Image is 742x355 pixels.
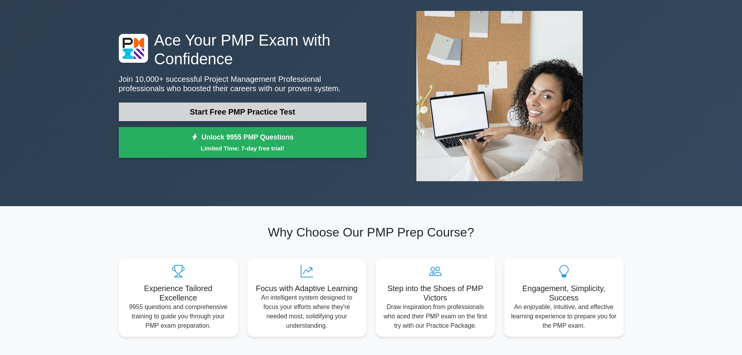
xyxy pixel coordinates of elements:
[119,102,367,121] a: Start Free PMP Practice Test
[254,284,360,293] h5: Focus with Adaptive Learning
[119,74,367,93] p: Join 10,000+ successful Project Management Professional professionals who boosted their careers w...
[119,127,367,158] a: Unlock 9955 PMP QuestionsLimited Time: 7-day free trial!
[119,31,367,68] h1: Ace Your PMP Exam with Confidence
[119,225,624,240] h2: Why Choose Our PMP Prep Course?
[382,284,489,302] h5: Step into the Shoes of PMP Victors
[129,144,357,153] small: Limited Time: 7-day free trial!
[511,302,617,330] p: An enjoyable, intuitive, and effective learning experience to prepare you for the PMP exam.
[382,302,489,330] p: Draw inspiration from professionals who aced their PMP exam on the first try with our Practice Pa...
[125,302,232,330] p: 9955 questions and comprehensive training to guide you through your PMP exam preparation.
[254,293,360,330] p: An intelligent system designed to focus your efforts where they're needed most, solidifying your ...
[511,284,617,302] h5: Engagement, Simplicity, Success
[125,284,232,302] h5: Experience Tailored Excellence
